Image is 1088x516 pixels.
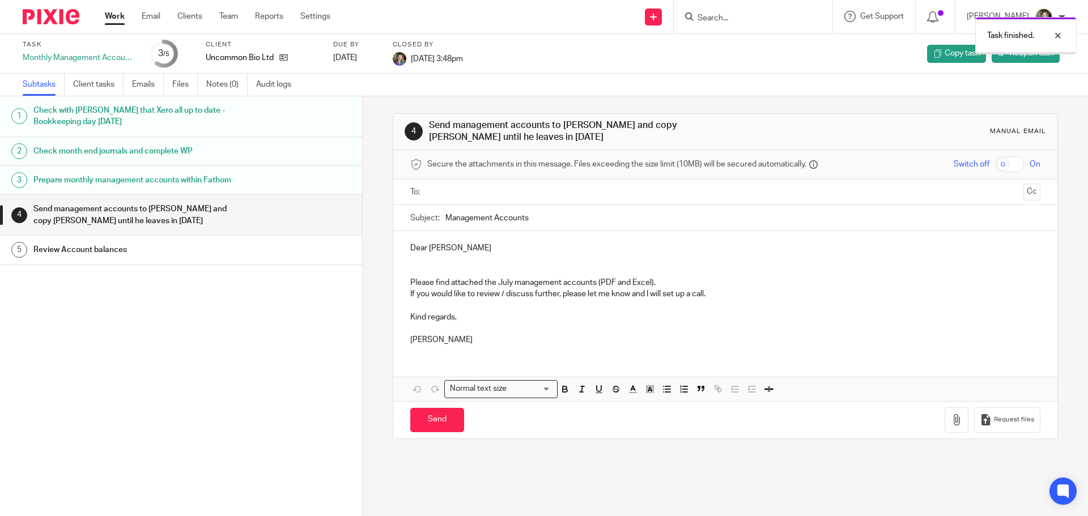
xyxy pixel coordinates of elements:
a: Emails [132,74,164,96]
a: Client tasks [73,74,124,96]
a: Subtasks [23,74,65,96]
div: Manual email [990,127,1046,136]
input: Search for option [510,383,551,395]
div: Search for option [444,380,558,398]
a: Notes (0) [206,74,248,96]
label: Subject: [410,212,440,224]
div: 5 [11,242,27,258]
a: Email [142,11,160,22]
span: Request files [994,415,1034,424]
p: [PERSON_NAME] [410,334,1040,346]
a: Files [172,74,198,96]
div: 4 [11,207,27,223]
label: Client [206,40,319,49]
a: Audit logs [256,74,300,96]
span: Secure the attachments in this message. Files exceeding the size limit (10MB) will be secured aut... [427,159,806,170]
p: Dear [PERSON_NAME] [410,242,1040,254]
span: Switch off [954,159,989,170]
input: Send [410,408,464,432]
h1: Send management accounts to [PERSON_NAME] and copy [PERSON_NAME] until he leaves in [DATE] [33,201,245,229]
img: 1530183611242%20(1).jpg [1035,8,1053,26]
h1: Review Account balances [33,241,245,258]
p: Task finished. [987,30,1034,41]
div: 4 [405,122,423,140]
a: Settings [300,11,330,22]
span: [DATE] 3:48pm [411,54,463,62]
label: Closed by [393,40,463,49]
div: 1 [11,108,27,124]
h1: Send management accounts to [PERSON_NAME] and copy [PERSON_NAME] until he leaves in [DATE] [429,120,750,144]
button: Request files [974,407,1040,433]
small: /5 [163,51,169,57]
img: 1530183611242%20(1).jpg [393,52,406,66]
div: 3 [158,47,169,60]
h1: Check month end journals and complete WP [33,143,245,160]
div: Monthly Management Accounts - Uncommon Bio [23,52,136,63]
a: Clients [177,11,202,22]
div: 3 [11,172,27,188]
img: Pixie [23,9,79,24]
span: On [1030,159,1040,170]
p: Kind regards, [410,312,1040,323]
label: To: [410,186,423,198]
label: Due by [333,40,379,49]
p: Please find attached the July management accounts (PDF and Excel). [410,277,1040,288]
a: Work [105,11,125,22]
div: [DATE] [333,52,379,63]
h1: Check with [PERSON_NAME] that Xero all up to date - Bookkeeping day [DATE] [33,102,245,131]
span: Normal text size [447,383,509,395]
p: If you would like to review / discuss further, please let me know and I will set up a call. [410,288,1040,300]
a: Reports [255,11,283,22]
button: Cc [1023,184,1040,201]
label: Task [23,40,136,49]
p: Uncommon Bio Ltd [206,52,274,63]
h1: Prepare monthly management accounts within Fathom [33,172,245,189]
a: Team [219,11,238,22]
div: 2 [11,143,27,159]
